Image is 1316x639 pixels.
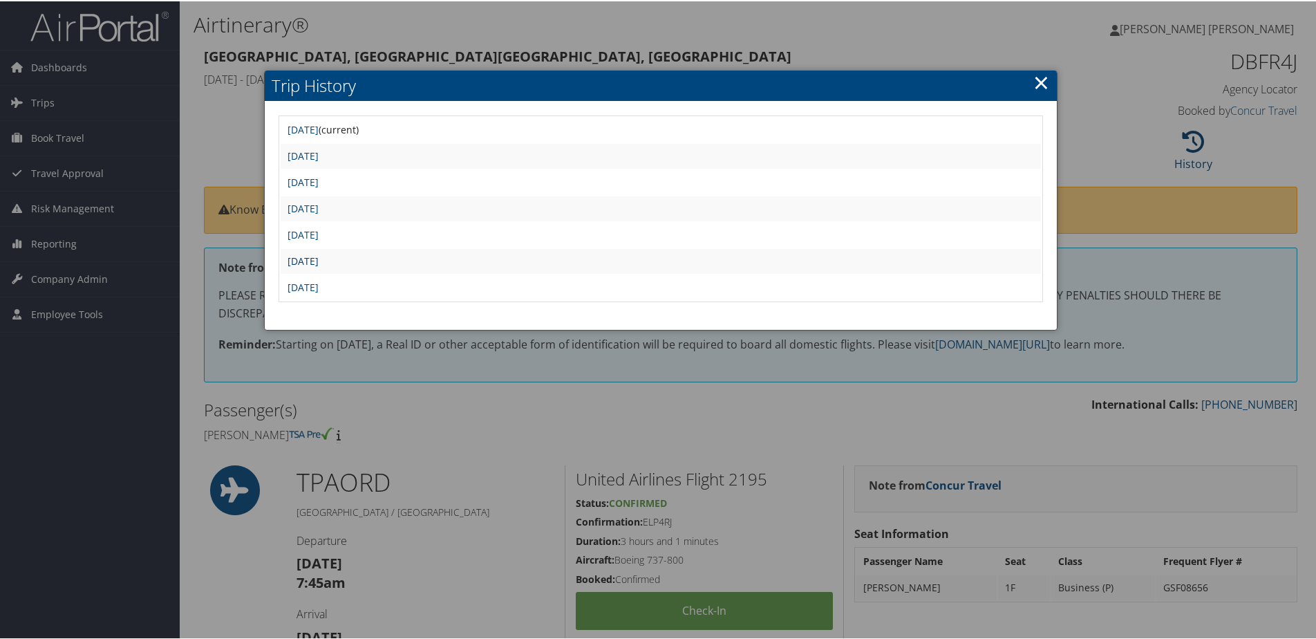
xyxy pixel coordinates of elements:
[288,227,319,240] a: [DATE]
[288,174,319,187] a: [DATE]
[281,116,1040,141] td: (current)
[1033,67,1049,95] a: ×
[265,69,1056,100] h2: Trip History
[288,122,319,135] a: [DATE]
[288,279,319,293] a: [DATE]
[288,201,319,214] a: [DATE]
[288,253,319,266] a: [DATE]
[288,148,319,161] a: [DATE]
